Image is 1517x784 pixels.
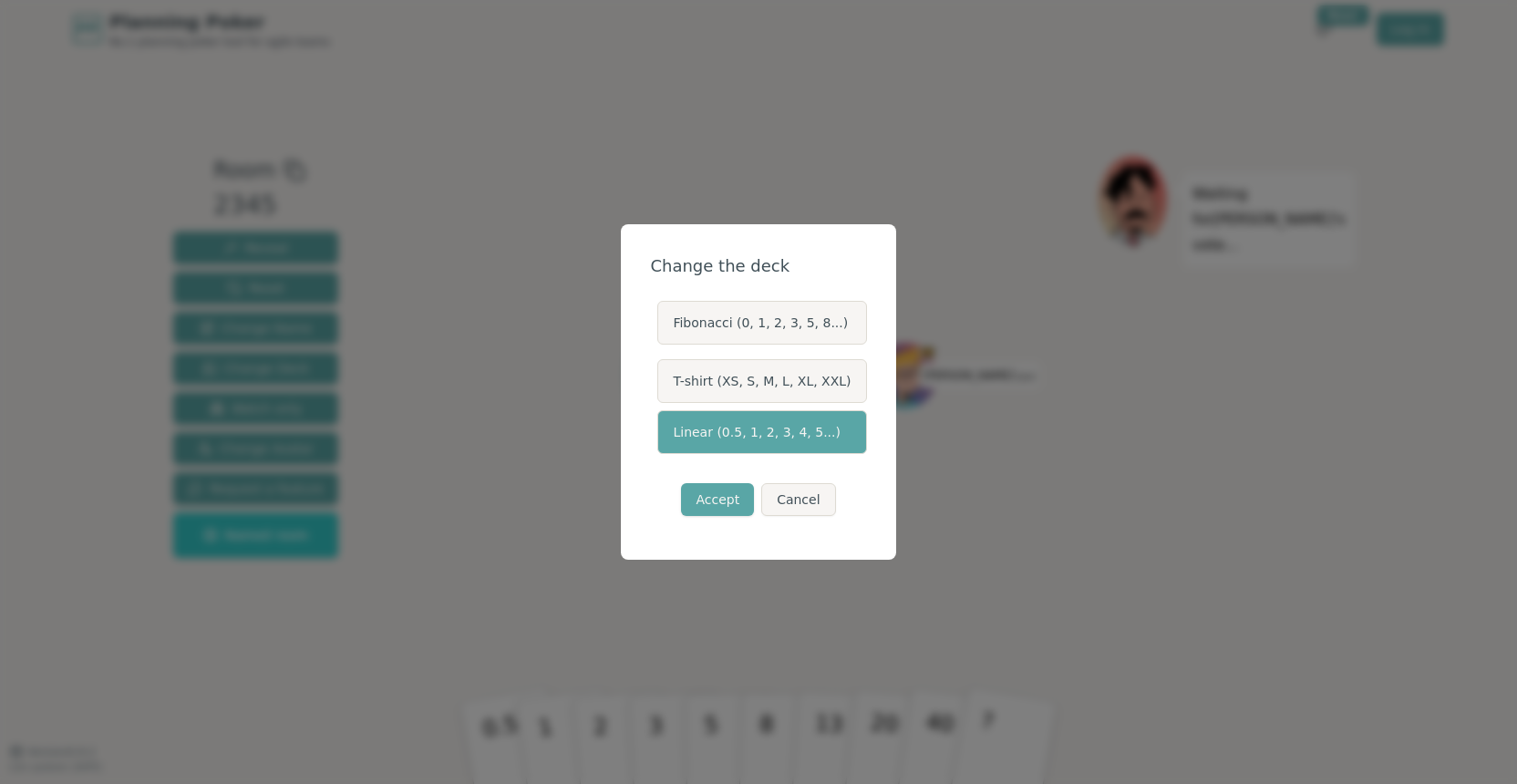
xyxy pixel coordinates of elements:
label: T-shirt (XS, S, M, L, XL, XXL) [657,359,866,403]
label: Fibonacci (0, 1, 2, 3, 5, 8...) [657,301,866,345]
button: Accept [681,483,754,516]
button: Cancel [761,483,835,516]
label: Linear (0.5, 1, 2, 3, 4, 5...) [657,410,866,454]
div: Change the deck [650,253,866,279]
